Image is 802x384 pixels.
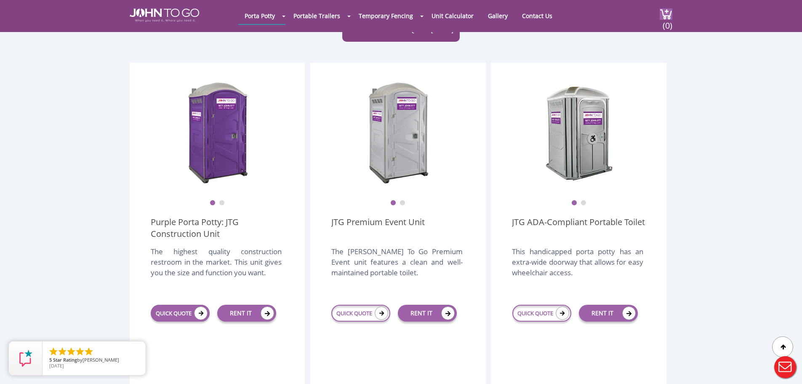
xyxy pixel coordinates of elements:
a: Portable Trailers [287,8,346,24]
a: QUICK QUOTE [151,305,210,322]
img: Review Rating [17,350,34,367]
span: by [49,357,139,363]
a: QUICK QUOTE [512,305,571,322]
a: Porta Potty [238,8,281,24]
a: Contact Us [516,8,559,24]
a: Unit Calculator [425,8,480,24]
button: 1 of 2 [210,200,216,206]
span: Star Rating [53,357,77,363]
button: Live Chat [768,350,802,384]
img: cart a [660,8,672,20]
a: Temporary Fencing [352,8,419,24]
li:  [75,346,85,357]
span: 5 [49,357,52,363]
span: [DATE] [49,363,64,369]
li:  [84,346,94,357]
a: Gallery [482,8,514,24]
img: ADA Handicapped Accessible Unit [545,80,613,185]
div: The [PERSON_NAME] To Go Premium Event unit features a clean and well-maintained portable toilet. [331,246,462,287]
a: QUICK QUOTE [331,305,390,322]
button: 2 of 2 [581,200,586,206]
a: Purple Porta Potty: JTG Construction Unit [151,216,284,240]
button: 2 of 2 [219,200,225,206]
li:  [66,346,76,357]
a: JTG ADA-Compliant Portable Toilet [512,216,645,240]
li:  [57,346,67,357]
div: The highest quality construction restroom in the market. This unit gives you the size and functio... [151,246,282,287]
li:  [48,346,59,357]
button: 1 of 2 [390,200,396,206]
span: [PERSON_NAME] [83,357,119,363]
a: RENT IT [398,305,457,322]
div: This handicapped porta potty has an extra-wide doorway that allows for easy wheelchair access. [512,246,643,287]
a: RENT IT [217,305,276,322]
span: (0) [662,13,672,31]
button: 1 of 2 [571,200,577,206]
img: JOHN to go [130,8,199,22]
a: JTG Premium Event Unit [331,216,425,240]
a: RENT IT [579,305,638,322]
button: 2 of 2 [400,200,405,206]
